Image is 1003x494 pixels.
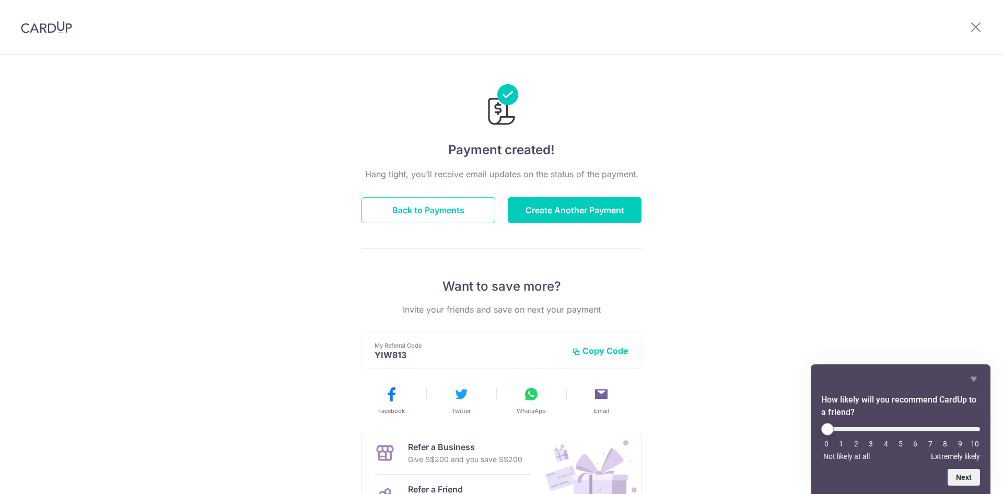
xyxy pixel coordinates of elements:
button: Facebook [360,386,422,415]
li: 0 [821,440,832,448]
p: Want to save more? [361,278,642,295]
li: 6 [910,440,920,448]
span: WhatsApp [517,407,546,415]
div: How likely will you recommend CardUp to a friend? Select an option from 0 to 10, with 0 being Not... [821,373,980,486]
span: Email [594,407,609,415]
button: Hide survey [967,373,980,385]
button: Back to Payments [361,197,495,223]
li: 1 [836,440,846,448]
p: YIW813 [375,350,564,360]
li: 5 [895,440,906,448]
p: Give S$200 and you save S$200 [408,453,522,466]
li: 2 [851,440,861,448]
button: Create Another Payment [508,197,642,223]
li: 7 [925,440,936,448]
button: Twitter [430,386,492,415]
li: 10 [970,440,980,448]
p: Invite your friends and save on next your payment [361,303,642,316]
p: Hang tight, you’ll receive email updates on the status of the payment. [361,168,642,180]
img: CardUp [21,21,72,33]
h2: How likely will you recommend CardUp to a friend? Select an option from 0 to 10, with 0 being Not... [821,394,980,419]
div: How likely will you recommend CardUp to a friend? Select an option from 0 to 10, with 0 being Not... [821,423,980,461]
img: Payments [485,84,518,128]
p: Refer a Business [408,441,522,453]
button: Next question [948,469,980,486]
span: Facebook [378,407,405,415]
button: Email [570,386,632,415]
li: 8 [940,440,950,448]
span: Not likely at all [823,452,870,461]
li: 4 [881,440,891,448]
button: Copy Code [572,346,628,356]
span: Twitter [452,407,471,415]
h4: Payment created! [361,141,642,159]
button: WhatsApp [500,386,562,415]
span: Extremely likely [931,452,980,461]
li: 9 [955,440,965,448]
li: 3 [866,440,876,448]
p: My Referral Code [375,341,564,350]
